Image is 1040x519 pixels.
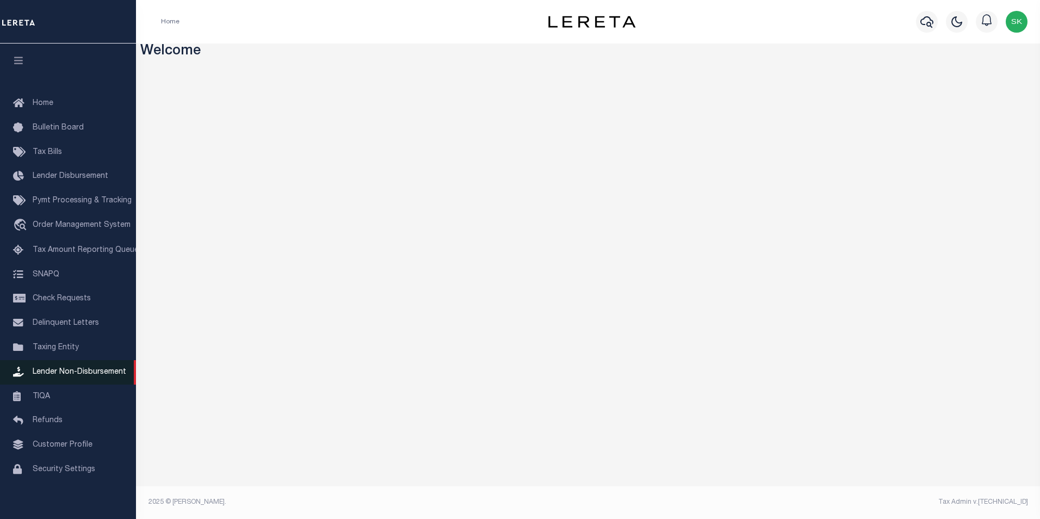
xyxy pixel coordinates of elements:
div: Tax Admin v.[TECHNICAL_ID] [596,497,1028,507]
span: Delinquent Letters [33,319,99,327]
img: svg+xml;base64,PHN2ZyB4bWxucz0iaHR0cDovL3d3dy53My5vcmcvMjAwMC9zdmciIHBvaW50ZXItZXZlbnRzPSJub25lIi... [1006,11,1027,33]
i: travel_explore [13,219,30,233]
span: SNAPQ [33,270,59,278]
span: Lender Disbursement [33,172,108,180]
div: 2025 © [PERSON_NAME]. [140,497,589,507]
span: Order Management System [33,221,131,229]
span: Pymt Processing & Tracking [33,197,132,205]
span: Check Requests [33,295,91,302]
span: Tax Amount Reporting Queue [33,246,139,254]
img: logo-dark.svg [548,16,635,28]
span: Tax Bills [33,149,62,156]
span: Lender Non-Disbursement [33,368,126,376]
span: Taxing Entity [33,344,79,351]
span: Bulletin Board [33,124,84,132]
span: TIQA [33,392,50,400]
span: Customer Profile [33,441,92,449]
h3: Welcome [140,44,1036,60]
span: Refunds [33,417,63,424]
li: Home [161,17,179,27]
span: Security Settings [33,466,95,473]
span: Home [33,100,53,107]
